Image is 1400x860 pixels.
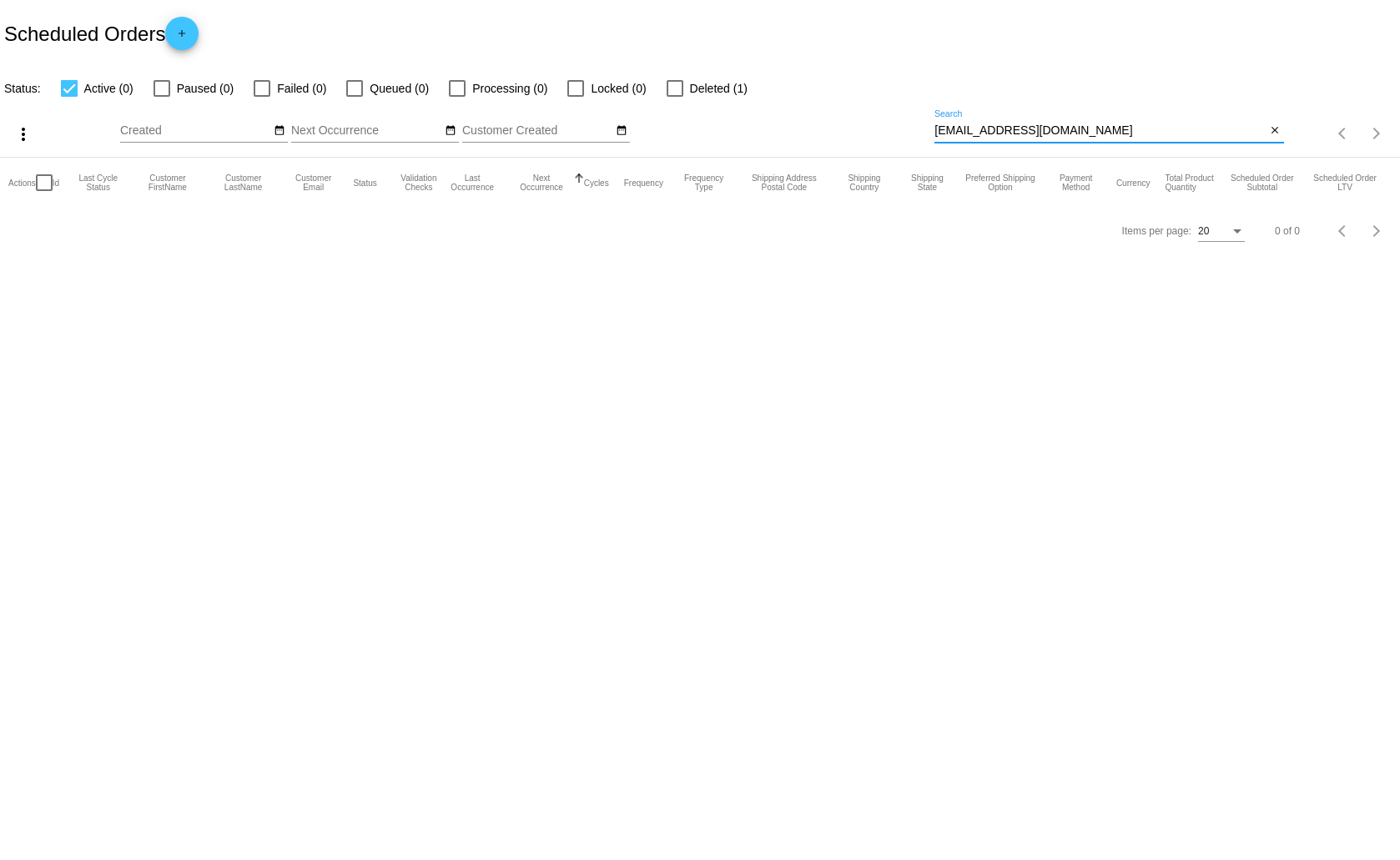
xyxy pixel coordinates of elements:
[1198,225,1209,237] span: 20
[1313,174,1377,192] button: Change sorting for LifetimeValue
[1165,158,1226,208] mat-header-cell: Total Product Quantity
[277,78,326,98] span: Failed (0)
[624,178,663,188] button: Change sorting for Frequency
[1226,174,1298,192] button: Change sorting for Subtotal
[74,174,122,192] button: Change sorting for LastProcessingCycleId
[4,17,199,50] h2: Scheduled Orders
[4,82,41,95] span: Status:
[13,124,33,144] mat-icon: more_vert
[120,124,270,138] input: Created
[690,78,748,98] span: Deleted (1)
[1360,117,1393,150] button: Next page
[1267,123,1284,140] button: Clear
[1116,178,1151,188] button: Change sorting for CurrencyIso
[616,124,627,138] mat-icon: date_range
[838,174,889,192] button: Change sorting for ShippingCountry
[462,124,612,138] input: Customer Created
[84,78,133,98] span: Active (0)
[445,124,456,138] mat-icon: date_range
[172,28,192,48] mat-icon: add
[1360,214,1393,248] button: Next page
[1275,225,1300,237] div: 0 of 0
[53,178,59,188] button: Change sorting for Id
[744,174,823,192] button: Change sorting for ShippingPostcode
[1050,174,1101,192] button: Change sorting for PaymentMethod.Type
[1327,214,1360,248] button: Previous page
[353,178,376,188] button: Change sorting for Status
[934,124,1266,138] input: Search
[1198,226,1245,238] mat-select: Items per page:
[514,174,568,192] button: Change sorting for NextOccurrenceUtc
[137,174,198,192] button: Change sorting for CustomerFirstName
[904,174,949,192] button: Change sorting for ShippingState
[213,174,273,192] button: Change sorting for CustomerLastName
[446,174,499,192] button: Change sorting for LastOccurrenceUtc
[392,158,446,208] mat-header-cell: Validation Checks
[370,78,429,98] span: Queued (0)
[8,158,36,208] mat-header-cell: Actions
[472,78,547,98] span: Processing (0)
[274,124,285,138] mat-icon: date_range
[678,174,729,192] button: Change sorting for FrequencyType
[584,178,609,188] button: Change sorting for Cycles
[1122,225,1191,237] div: Items per page:
[289,174,339,192] button: Change sorting for CustomerEmail
[1327,117,1360,150] button: Previous page
[1269,124,1281,138] mat-icon: close
[965,174,1036,192] button: Change sorting for PreferredShippingOption
[177,78,234,98] span: Paused (0)
[591,78,646,98] span: Locked (0)
[291,124,441,138] input: Next Occurrence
